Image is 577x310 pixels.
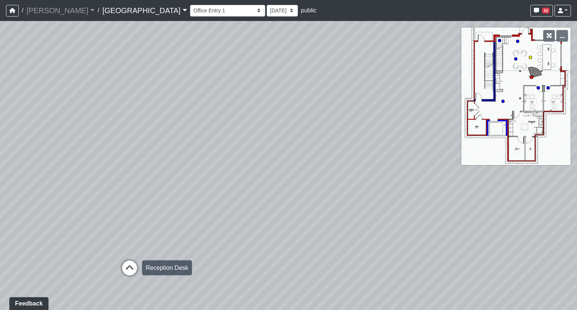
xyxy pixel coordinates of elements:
[301,7,317,14] span: public
[95,3,102,18] span: /
[102,3,187,18] a: [GEOGRAPHIC_DATA]
[6,295,50,310] iframe: Ybug feedback widget
[530,5,553,17] button: 52
[142,260,192,275] div: Reception Desk
[26,3,95,18] a: [PERSON_NAME]
[19,3,26,18] span: /
[542,8,550,14] span: 52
